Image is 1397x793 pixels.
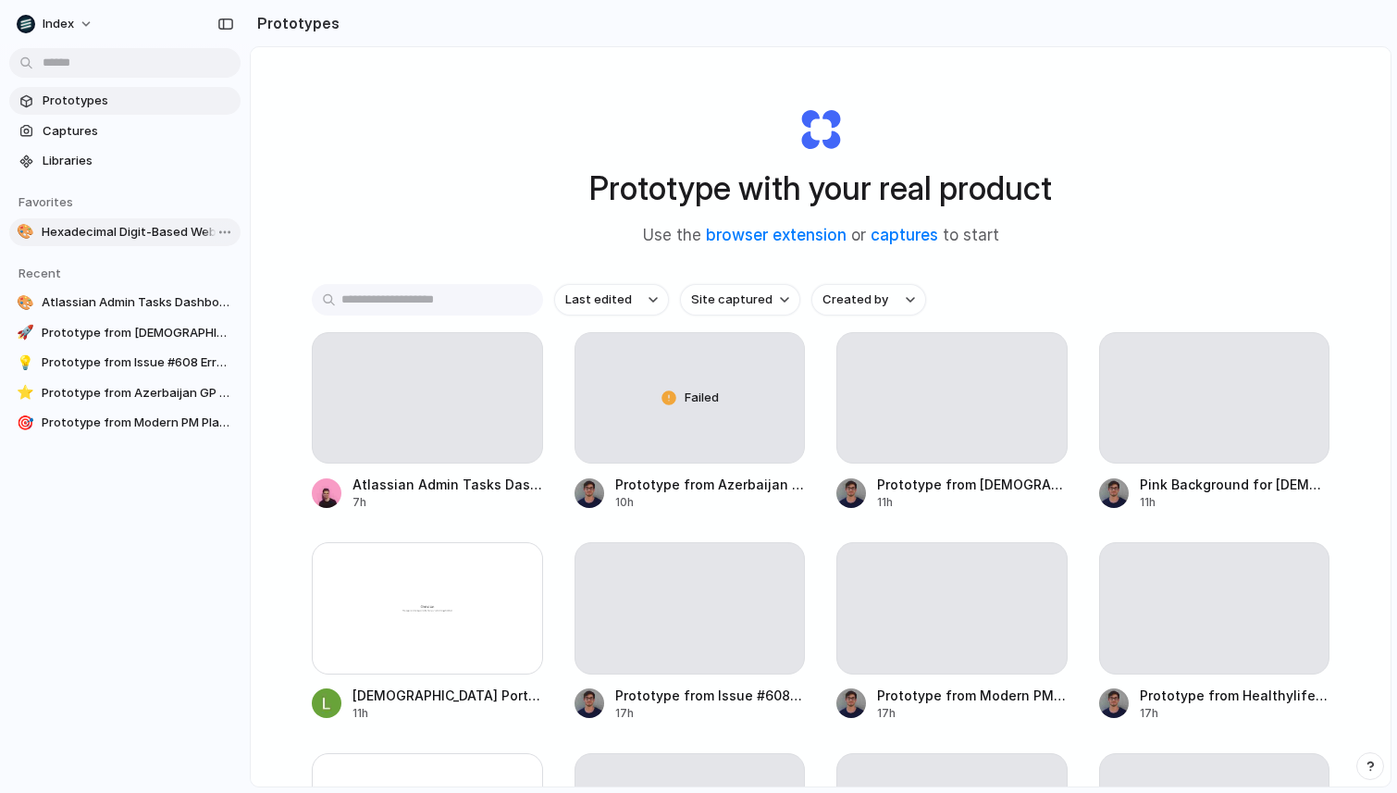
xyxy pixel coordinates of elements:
[811,284,926,316] button: Created by
[42,353,233,372] span: Prototype from Issue #608 Error Investigation
[1140,494,1330,511] div: 11h
[42,324,233,342] span: Prototype from [DEMOGRAPHIC_DATA][PERSON_NAME] Interests
[9,87,241,115] a: Prototypes
[9,409,241,437] a: 🎯Prototype from Modern PM Planning
[352,494,543,511] div: 7h
[43,92,233,110] span: Prototypes
[877,475,1068,494] span: Prototype from [DEMOGRAPHIC_DATA][PERSON_NAME] Interests
[1140,686,1330,705] span: Prototype from Healthylife Rewards
[877,494,1068,511] div: 11h
[250,12,340,34] h2: Prototypes
[17,384,34,403] div: ⭐
[1099,332,1330,511] a: Pink Background for [DEMOGRAPHIC_DATA][PERSON_NAME] Interests11h
[575,542,806,721] a: Prototype from Issue #608 Error Investigation17h
[17,293,34,312] div: 🎨
[565,291,632,309] span: Last edited
[42,414,233,432] span: Prototype from Modern PM Planning
[836,332,1068,511] a: Prototype from [DEMOGRAPHIC_DATA][PERSON_NAME] Interests11h
[1140,705,1330,722] div: 17h
[9,349,241,377] a: 💡Prototype from Issue #608 Error Investigation
[17,223,34,242] div: 🎨
[691,291,773,309] span: Site captured
[706,226,847,244] a: browser extension
[685,389,719,407] span: Failed
[312,332,543,511] a: Atlassian Admin Tasks Dashboard7h
[42,384,233,403] span: Prototype from Azerbaijan GP 2025 Race Result
[1099,542,1330,721] a: Prototype from Healthylife Rewards17h
[877,705,1068,722] div: 17h
[17,324,34,342] div: 🚀
[9,118,241,145] a: Captures
[352,705,543,722] div: 11h
[352,475,543,494] span: Atlassian Admin Tasks Dashboard
[42,293,233,312] span: Atlassian Admin Tasks Dashboard
[43,15,74,33] span: Index
[43,122,233,141] span: Captures
[615,494,806,511] div: 10h
[17,414,34,432] div: 🎯
[1140,475,1330,494] span: Pink Background for [DEMOGRAPHIC_DATA][PERSON_NAME] Interests
[9,319,241,347] a: 🚀Prototype from [DEMOGRAPHIC_DATA][PERSON_NAME] Interests
[312,542,543,721] a: Christian Portal Login Interface[DEMOGRAPHIC_DATA] Portal Login Interface11h
[9,218,241,246] a: 🎨Hexadecimal Digit-Based Website Demo
[9,147,241,175] a: Libraries
[43,152,233,170] span: Libraries
[615,686,806,705] span: Prototype from Issue #608 Error Investigation
[42,223,233,242] span: Hexadecimal Digit-Based Website Demo
[643,224,999,248] span: Use the or to start
[680,284,800,316] button: Site captured
[9,379,241,407] a: ⭐Prototype from Azerbaijan GP 2025 Race Result
[9,289,241,316] a: 🎨Atlassian Admin Tasks Dashboard
[17,353,34,372] div: 💡
[836,542,1068,721] a: Prototype from Modern PM Planning17h
[19,194,73,209] span: Favorites
[615,705,806,722] div: 17h
[589,164,1052,213] h1: Prototype with your real product
[877,686,1068,705] span: Prototype from Modern PM Planning
[554,284,669,316] button: Last edited
[822,291,888,309] span: Created by
[352,686,543,705] span: [DEMOGRAPHIC_DATA] Portal Login Interface
[9,9,103,39] button: Index
[615,475,806,494] span: Prototype from Azerbaijan GP 2025 Race Result
[19,266,61,280] span: Recent
[871,226,938,244] a: captures
[575,332,806,511] a: FailedPrototype from Azerbaijan GP 2025 Race Result10h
